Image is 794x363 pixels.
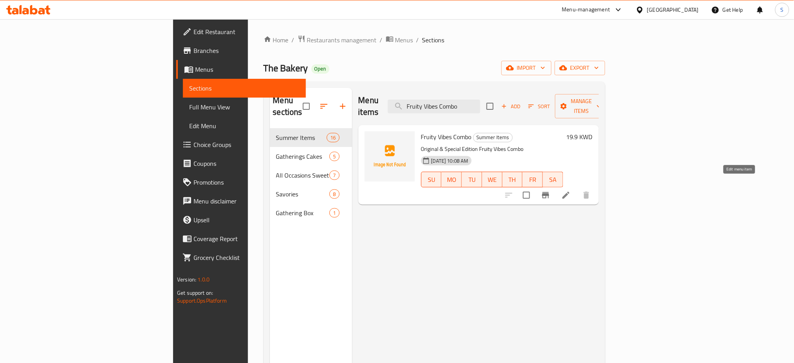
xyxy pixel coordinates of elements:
[474,133,512,142] span: Summer Items
[561,63,599,73] span: export
[264,35,605,45] nav: breadcrumb
[647,5,699,14] div: [GEOGRAPHIC_DATA]
[264,59,308,77] span: The Bakery
[425,174,439,185] span: SU
[176,22,306,41] a: Edit Restaurant
[526,100,552,113] button: Sort
[422,35,445,45] span: Sections
[195,65,300,74] span: Menus
[518,187,535,203] span: Select to update
[329,171,339,180] div: items
[421,131,472,143] span: Fruity Vibes Combo
[543,172,563,187] button: SA
[421,144,563,154] p: Original & Special Edition Fruity Vibes Combo
[189,102,300,112] span: Full Menu View
[176,173,306,192] a: Promotions
[358,94,379,118] h2: Menu items
[177,288,213,298] span: Get support on:
[555,61,605,75] button: export
[197,274,210,285] span: 1.0.0
[566,131,593,142] h6: 19.9 KWD
[577,186,596,205] button: delete
[194,215,300,225] span: Upsell
[270,166,352,185] div: All Occasions Sweets7
[327,133,339,142] div: items
[473,133,513,142] div: Summer Items
[194,27,300,36] span: Edit Restaurant
[329,208,339,218] div: items
[270,203,352,222] div: Gathering Box1
[445,174,459,185] span: MO
[176,229,306,248] a: Coverage Report
[330,153,339,160] span: 5
[561,96,601,116] span: Manage items
[555,94,608,118] button: Manage items
[270,125,352,225] nav: Menu sections
[183,98,306,116] a: Full Menu View
[546,174,560,185] span: SA
[183,116,306,135] a: Edit Menu
[395,35,413,45] span: Menus
[276,152,330,161] span: Gatherings Cakes
[485,174,499,185] span: WE
[501,61,552,75] button: import
[176,211,306,229] a: Upsell
[482,172,503,187] button: WE
[462,172,482,187] button: TU
[194,46,300,55] span: Branches
[330,191,339,198] span: 8
[781,5,784,14] span: S
[298,98,315,114] span: Select all sections
[523,100,555,113] span: Sort items
[298,35,377,45] a: Restaurants management
[526,174,540,185] span: FR
[506,174,520,185] span: TH
[176,154,306,173] a: Coupons
[176,192,306,211] a: Menu disclaimer
[333,97,352,116] button: Add section
[528,102,550,111] span: Sort
[194,253,300,262] span: Grocery Checklist
[189,83,300,93] span: Sections
[498,100,523,113] button: Add
[311,65,329,72] span: Open
[416,35,419,45] li: /
[327,134,339,142] span: 16
[388,100,480,113] input: search
[441,172,462,187] button: MO
[428,157,472,165] span: [DATE] 10:08 AM
[276,171,330,180] span: All Occasions Sweets
[482,98,498,114] span: Select section
[276,208,330,218] span: Gathering Box
[329,189,339,199] div: items
[270,147,352,166] div: Gatherings Cakes5
[176,135,306,154] a: Choice Groups
[380,35,383,45] li: /
[536,186,555,205] button: Branch-specific-item
[194,196,300,206] span: Menu disclaimer
[270,185,352,203] div: Savories8
[503,172,523,187] button: TH
[421,172,442,187] button: SU
[177,296,227,306] a: Support.OpsPlatform
[276,189,330,199] span: Savories
[500,102,521,111] span: Add
[276,133,327,142] span: Summer Items
[177,274,196,285] span: Version:
[330,172,339,179] span: 7
[465,174,479,185] span: TU
[194,140,300,149] span: Choice Groups
[176,41,306,60] a: Branches
[365,131,415,181] img: Fruity Vibes Combo
[194,178,300,187] span: Promotions
[183,79,306,98] a: Sections
[194,159,300,168] span: Coupons
[176,60,306,79] a: Menus
[311,64,329,74] div: Open
[329,152,339,161] div: items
